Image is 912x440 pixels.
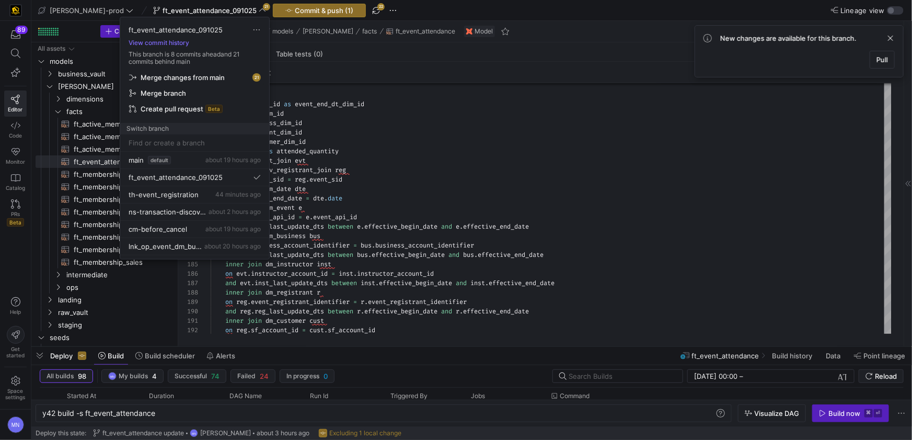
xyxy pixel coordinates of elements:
span: Merge branch [141,89,186,97]
p: This branch is 8 commits ahead and 21 commits behind main [120,51,269,65]
span: Create pull request [141,105,203,113]
button: Merge branch [124,85,265,101]
button: Create pull requestBeta [124,101,265,117]
span: Merge changes from main [141,73,225,82]
span: ft_event_attendance_091025 [129,26,223,34]
span: default [148,156,171,164]
span: main [129,156,144,164]
span: ns-transaction-discovery [129,208,206,216]
span: th-event_registration [129,190,199,199]
span: about 20 hours ago [204,242,261,250]
input: Find or create a branch [129,139,261,147]
button: View commit history [120,39,198,47]
span: New changes are available for this branch. [720,34,857,42]
span: ft_event_attendance_091025 [129,173,223,182]
span: 44 minutes ago [215,190,261,198]
span: about 19 hours ago [205,156,261,164]
button: Merge changes from main [124,70,265,85]
span: lnk_op_event_dm_business_090925 [129,242,202,251]
span: Pull [876,55,888,64]
span: cm-before_cancel [129,225,187,233]
span: about 19 hours ago [205,225,261,233]
span: about 2 hours ago [209,208,261,216]
button: Pull [870,51,895,69]
span: Beta [205,105,223,113]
